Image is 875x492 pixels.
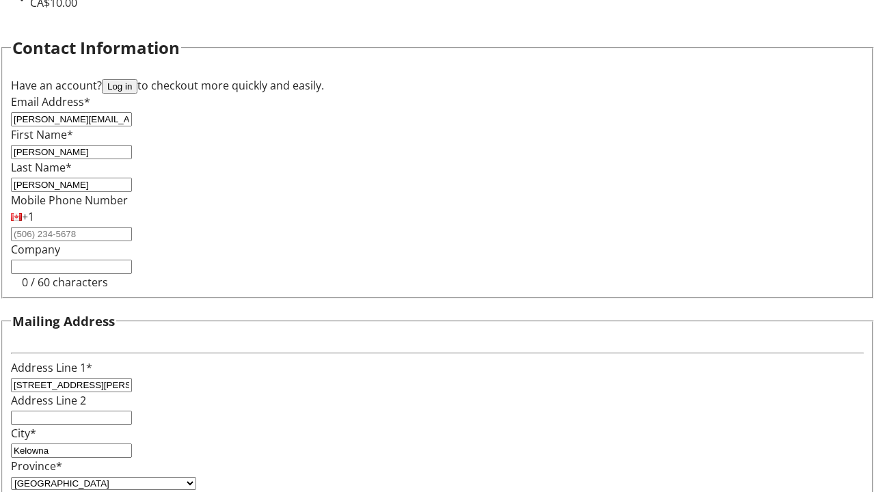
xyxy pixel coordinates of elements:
[11,360,92,375] label: Address Line 1*
[102,79,137,94] button: Log in
[11,227,132,241] input: (506) 234-5678
[22,275,108,290] tr-character-limit: 0 / 60 characters
[11,426,36,441] label: City*
[11,160,72,175] label: Last Name*
[11,393,86,408] label: Address Line 2
[12,36,180,60] h2: Contact Information
[11,77,864,94] div: Have an account? to checkout more quickly and easily.
[11,378,132,392] input: Address
[12,312,115,331] h3: Mailing Address
[11,193,128,208] label: Mobile Phone Number
[11,443,132,458] input: City
[11,127,73,142] label: First Name*
[11,94,90,109] label: Email Address*
[11,242,60,257] label: Company
[11,459,62,474] label: Province*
